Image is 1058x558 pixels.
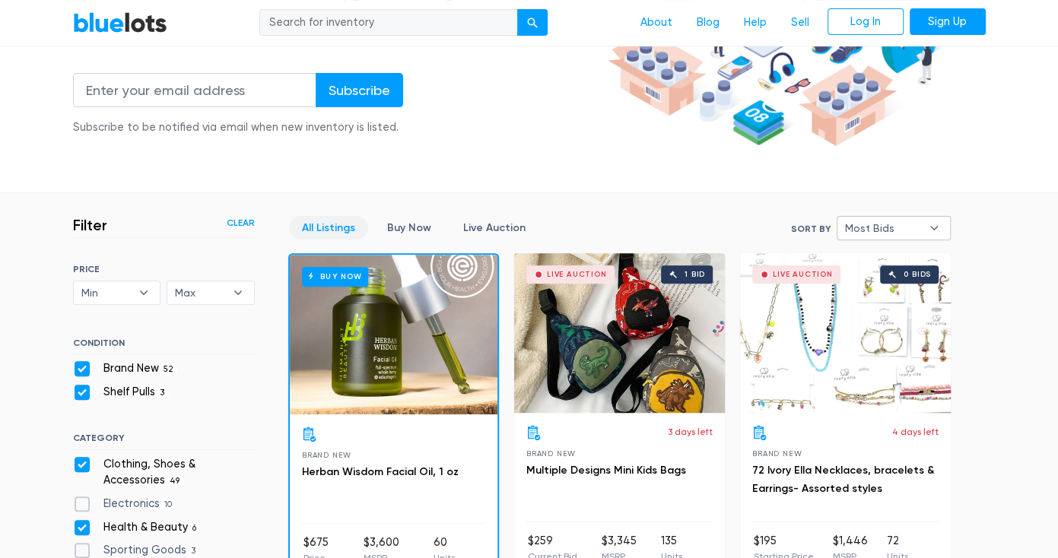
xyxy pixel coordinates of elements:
[175,281,225,304] span: Max
[73,496,177,512] label: Electronics
[73,519,202,536] label: Health & Beauty
[165,476,185,488] span: 49
[155,387,170,399] span: 3
[73,433,255,449] h6: CATEGORY
[302,267,368,286] h6: Buy Now
[222,281,254,304] b: ▾
[791,222,831,236] label: Sort By
[514,253,725,413] a: Live Auction 1 bid
[740,253,951,413] a: Live Auction 0 bids
[316,73,403,107] input: Subscribe
[773,271,833,278] div: Live Auction
[128,281,160,304] b: ▾
[73,119,403,136] div: Subscribe to be notified via email when new inventory is listed.
[685,271,705,278] div: 1 bid
[160,499,177,511] span: 10
[450,216,539,239] a: Live Auction
[73,73,316,107] input: Enter your email address
[73,216,107,234] h3: Filter
[526,464,686,477] a: Multiple Designs Mini Kids Bags
[73,11,167,33] a: BlueLots
[302,465,459,478] a: Herban Wisdom Facial Oil, 1 oz
[186,545,201,557] span: 3
[302,451,351,459] span: Brand New
[259,9,518,36] input: Search for inventory
[828,8,904,36] a: Log In
[845,217,921,239] span: Most Bids
[547,271,607,278] div: Live Auction
[910,8,986,36] a: Sign Up
[289,216,368,239] a: All Listings
[73,264,255,274] h6: PRICE
[290,255,497,414] a: Buy Now
[159,363,179,376] span: 52
[188,522,202,534] span: 6
[81,281,132,304] span: Min
[73,338,255,354] h6: CONDITION
[918,217,950,239] b: ▾
[904,271,931,278] div: 0 bids
[73,360,179,377] label: Brand New
[526,449,576,458] span: Brand New
[73,384,170,401] label: Shelf Pulls
[685,8,732,37] a: Blog
[752,464,934,495] a: 72 Ivory Ella Necklaces, bracelets & Earrings- Assorted styles
[227,216,255,230] a: Clear
[374,216,444,239] a: Buy Now
[779,8,821,37] a: Sell
[732,8,779,37] a: Help
[892,425,939,439] p: 4 days left
[628,8,685,37] a: About
[668,425,713,439] p: 3 days left
[752,449,802,458] span: Brand New
[73,456,255,489] label: Clothing, Shoes & Accessories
